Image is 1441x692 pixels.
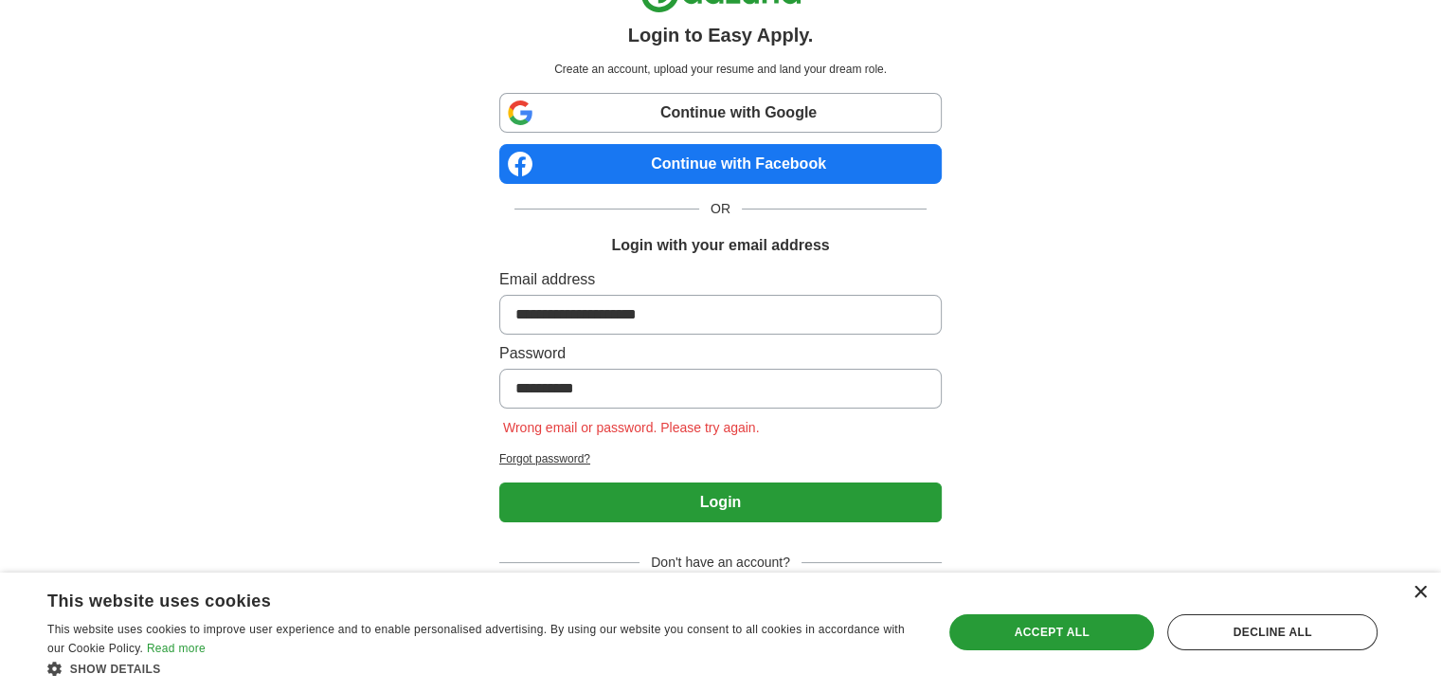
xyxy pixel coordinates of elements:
label: Email address [499,268,942,291]
span: This website uses cookies to improve user experience and to enable personalised advertising. By u... [47,623,905,655]
div: Decline all [1167,614,1378,650]
h1: Login with your email address [611,234,829,257]
div: Show details [47,659,916,678]
span: Don't have an account? [639,553,802,573]
p: Create an account, upload your resume and land your dream role. [503,61,938,78]
div: Accept all [949,614,1154,650]
label: Password [499,342,942,365]
a: Continue with Google [499,93,942,133]
h1: Login to Easy Apply. [628,21,814,49]
button: Login [499,483,942,522]
a: Forgot password? [499,450,942,467]
span: OR [699,199,742,219]
span: Wrong email or password. Please try again. [499,420,764,435]
div: Close [1413,586,1427,600]
a: Read more, opens a new window [147,642,206,655]
span: Show details [70,663,161,676]
a: Continue with Facebook [499,144,942,184]
div: This website uses cookies [47,584,869,612]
